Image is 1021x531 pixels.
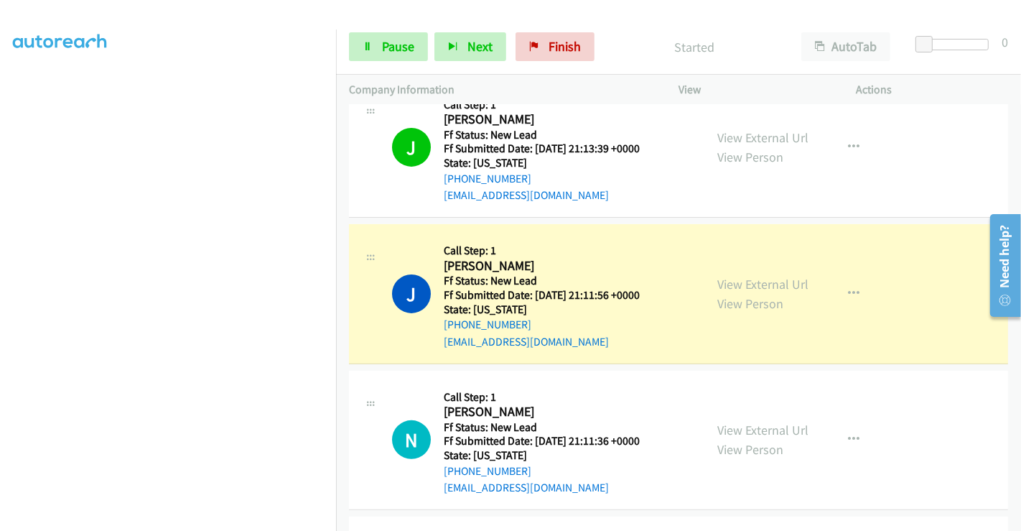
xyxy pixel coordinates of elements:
[444,188,609,202] a: [EMAIL_ADDRESS][DOMAIN_NAME]
[444,142,658,156] h5: Ff Submitted Date: [DATE] 21:13:39 +0000
[679,81,831,98] p: View
[444,390,658,405] h5: Call Step: 1
[444,481,609,494] a: [EMAIL_ADDRESS][DOMAIN_NAME]
[717,276,808,292] a: View External Url
[392,420,431,459] div: The call is yet to be attempted
[444,448,658,463] h5: State: [US_STATE]
[444,464,531,478] a: [PHONE_NUMBER]
[444,318,531,331] a: [PHONE_NUMBER]
[717,129,808,146] a: View External Url
[717,422,808,438] a: View External Url
[444,172,531,185] a: [PHONE_NUMBER]
[717,149,783,165] a: View Person
[392,128,431,167] h1: J
[382,38,414,55] span: Pause
[392,420,431,459] h1: N
[444,258,658,274] h2: [PERSON_NAME]
[392,274,431,313] h1: J
[516,32,595,61] a: Finish
[444,111,658,128] h2: [PERSON_NAME]
[444,288,658,303] h5: Ff Submitted Date: [DATE] 21:11:56 +0000
[467,38,493,55] span: Next
[349,81,653,98] p: Company Information
[444,303,658,317] h5: State: [US_STATE]
[1002,32,1008,52] div: 0
[444,335,609,348] a: [EMAIL_ADDRESS][DOMAIN_NAME]
[444,404,658,420] h2: [PERSON_NAME]
[717,295,783,312] a: View Person
[923,39,989,50] div: Delay between calls (in seconds)
[444,420,658,435] h5: Ff Status: New Lead
[444,434,658,448] h5: Ff Submitted Date: [DATE] 21:11:36 +0000
[444,156,658,170] h5: State: [US_STATE]
[857,81,1009,98] p: Actions
[444,274,658,288] h5: Ff Status: New Lead
[717,441,783,458] a: View Person
[434,32,506,61] button: Next
[801,32,890,61] button: AutoTab
[614,37,775,57] p: Started
[349,32,428,61] a: Pause
[444,128,658,142] h5: Ff Status: New Lead
[444,244,658,258] h5: Call Step: 1
[549,38,581,55] span: Finish
[980,208,1021,323] iframe: Resource Center
[444,98,658,112] h5: Call Step: 1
